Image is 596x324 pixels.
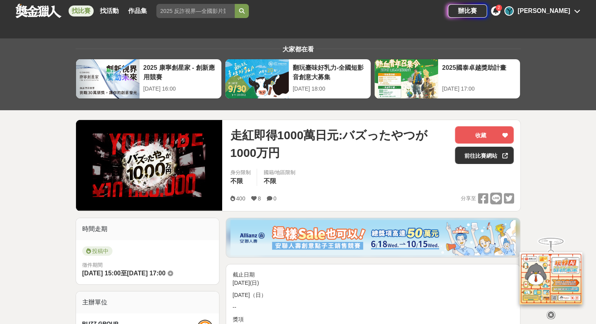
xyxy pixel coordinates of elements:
[230,178,243,184] span: 不限
[76,120,223,211] img: Cover Image
[76,218,219,240] div: 時間走期
[127,270,165,277] span: [DATE] 17:00
[498,5,500,10] span: 2
[520,252,582,304] img: d2146d9a-e6f6-4337-9592-8cefde37ba6b.png
[125,5,150,16] a: 作品集
[518,6,570,16] div: [PERSON_NAME]
[232,303,514,311] p: --
[504,6,514,16] div: ㄚ
[274,195,277,202] span: 0
[232,271,514,287] p: 截止日期 [DATE](日)
[69,5,94,16] a: 找比賽
[143,85,217,93] div: [DATE] 16:00
[97,5,122,16] a: 找活動
[448,4,487,18] a: 辦比賽
[293,85,367,93] div: [DATE] 18:00
[76,291,219,313] div: 主辦單位
[263,169,295,177] div: 國籍/地區限制
[374,59,520,99] a: 2025國泰卓越獎助計畫[DATE] 17:00
[230,126,449,162] span: 走紅即得1000萬日元:バズったやつが1000万円
[455,126,514,144] button: 收藏
[293,63,367,81] div: 翻玩臺味好乳力-全國短影音創意大募集
[82,262,103,268] span: 徵件期間
[156,4,235,18] input: 2025 反詐視界—全國影片競賽
[258,195,261,202] span: 8
[232,291,514,299] p: [DATE]（日）
[455,147,514,164] a: 前往比賽網站
[82,246,112,256] span: 投稿中
[281,46,316,53] span: 大家都在看
[143,63,217,81] div: 2025 康寧創星家 - 創新應用競賽
[82,270,121,277] span: [DATE] 15:00
[236,195,245,202] span: 400
[225,59,371,99] a: 翻玩臺味好乳力-全國短影音創意大募集[DATE] 18:00
[442,85,516,93] div: [DATE] 17:00
[230,169,250,177] div: 身分限制
[232,315,514,324] p: 獎項
[442,63,516,81] div: 2025國泰卓越獎助計畫
[230,220,516,255] img: dcc59076-91c0-4acb-9c6b-a1d413182f46.png
[76,59,222,99] a: 2025 康寧創星家 - 創新應用競賽[DATE] 16:00
[263,178,276,184] span: 不限
[460,193,476,204] span: 分享至
[121,270,127,277] span: 至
